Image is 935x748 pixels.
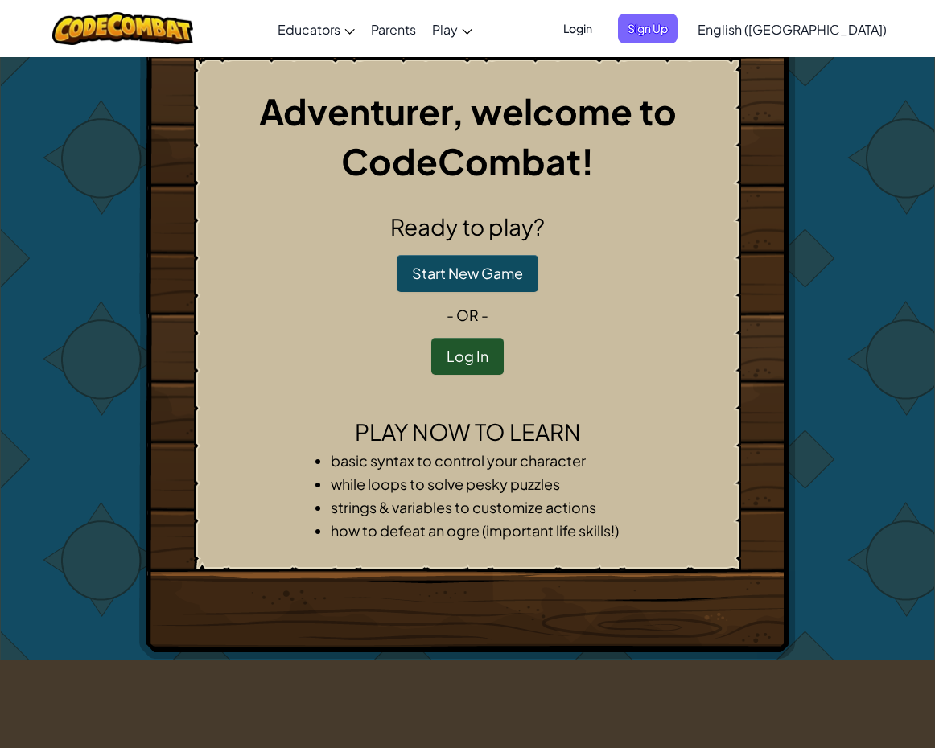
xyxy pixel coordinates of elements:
span: or [456,306,479,324]
button: Log In [431,338,504,375]
a: Parents [363,7,424,51]
img: CodeCombat logo [52,12,193,45]
span: English ([GEOGRAPHIC_DATA]) [698,21,887,38]
button: Login [554,14,602,43]
li: how to defeat an ogre (important life skills!) [331,519,636,542]
h1: Adventurer, welcome to CodeCombat! [208,86,727,186]
span: Educators [278,21,340,38]
a: English ([GEOGRAPHIC_DATA]) [690,7,895,51]
li: while loops to solve pesky puzzles [331,472,636,495]
li: basic syntax to control your character [331,449,636,472]
a: Play [424,7,480,51]
h2: Play now to learn [208,415,727,449]
span: - [447,306,456,324]
a: Educators [270,7,363,51]
span: Play [432,21,458,38]
li: strings & variables to customize actions [331,495,636,519]
h2: Ready to play? [208,210,727,244]
button: Sign Up [618,14,678,43]
button: Start New Game [397,255,538,292]
span: - [479,306,488,324]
